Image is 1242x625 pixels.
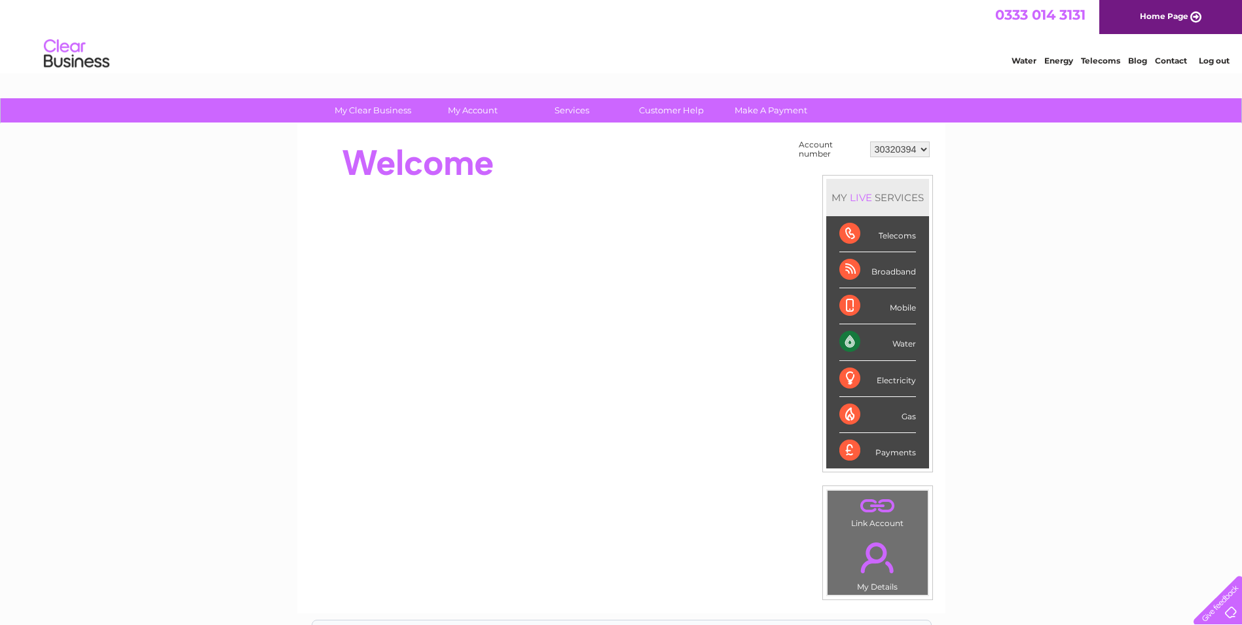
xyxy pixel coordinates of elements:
div: MY SERVICES [826,179,929,216]
div: Broadband [839,252,916,288]
a: . [831,494,924,517]
a: My Account [418,98,526,123]
a: Services [518,98,626,123]
div: Water [839,324,916,360]
a: Contact [1155,56,1187,66]
td: Link Account [827,490,928,531]
a: Make A Payment [717,98,825,123]
div: Gas [839,397,916,433]
div: Electricity [839,361,916,397]
a: Telecoms [1081,56,1120,66]
div: Clear Business is a trading name of Verastar Limited (registered in [GEOGRAPHIC_DATA] No. 3667643... [312,7,931,64]
a: . [831,535,924,580]
a: Water [1012,56,1036,66]
a: Blog [1128,56,1147,66]
div: Mobile [839,288,916,324]
a: Log out [1199,56,1230,66]
div: Payments [839,433,916,468]
td: Account number [795,137,867,162]
a: Customer Help [617,98,725,123]
div: Telecoms [839,216,916,252]
td: My Details [827,531,928,596]
a: Energy [1044,56,1073,66]
a: 0333 014 3131 [995,7,1086,23]
div: LIVE [847,191,875,204]
img: logo.png [43,34,110,74]
a: My Clear Business [319,98,427,123]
